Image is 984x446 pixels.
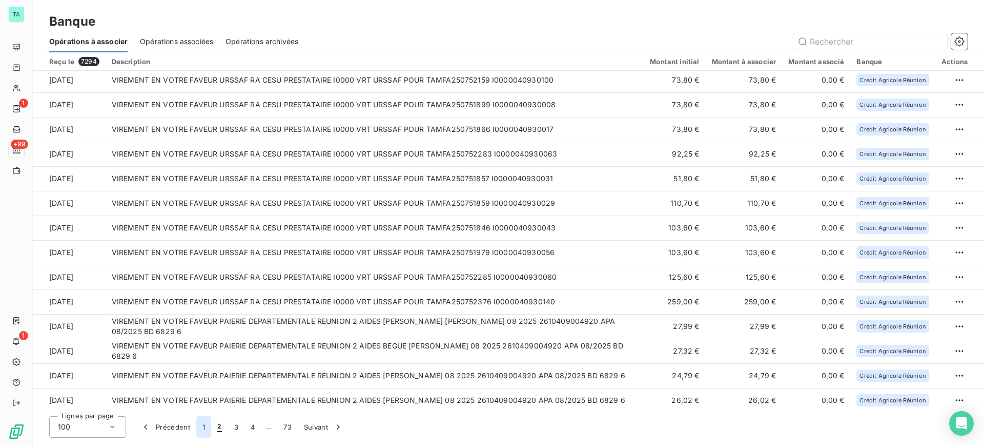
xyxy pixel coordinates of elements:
div: Montant associé [788,57,844,66]
td: 27,99 € [644,314,705,339]
td: VIREMENT EN VOTRE FAVEUR URSSAF RA CESU PRESTATAIRE I0000 VRT URSSAF POUR TAMFA250751866 I0000040... [106,117,644,142]
span: Crédit Agricole Réunion [859,348,926,354]
td: 0,00 € [782,265,850,289]
span: +99 [11,140,28,149]
span: Crédit Agricole Réunion [859,200,926,206]
td: VIREMENT EN VOTRE FAVEUR URSSAF RA CESU PRESTATAIRE I0000 VRT URSSAF POUR TAMFA250751899 I0000040... [106,92,644,117]
td: [DATE] [33,92,106,117]
td: VIREMENT EN VOTRE FAVEUR URSSAF RA CESU PRESTATAIRE I0000 VRT URSSAF POUR TAMFA250751979 I0000040... [106,240,644,265]
td: [DATE] [33,68,106,92]
h3: Banque [49,12,95,31]
button: 2 [211,416,228,438]
td: VIREMENT EN VOTRE FAVEUR PAIERIE DEPARTEMENTALE REUNION 2 AIDES [PERSON_NAME] 08 2025 26104090049... [106,363,644,388]
span: Crédit Agricole Réunion [859,126,926,132]
div: Open Intercom Messenger [949,411,974,436]
td: 27,32 € [644,339,705,363]
span: Opérations archivées [225,36,298,47]
span: 1 [19,331,28,340]
td: 73,80 € [706,68,783,92]
td: 24,79 € [644,363,705,388]
td: 0,00 € [782,92,850,117]
span: … [261,419,277,435]
span: Crédit Agricole Réunion [859,299,926,305]
td: VIREMENT EN VOTRE FAVEUR PAIERIE DEPARTEMENTALE REUNION 2 AIDES BEGUE [PERSON_NAME] 08 2025 26104... [106,339,644,363]
button: 3 [228,416,244,438]
td: VIREMENT EN VOTRE FAVEUR URSSAF RA CESU PRESTATAIRE I0000 VRT URSSAF POUR TAMFA250752283 I0000040... [106,142,644,166]
td: 73,80 € [706,117,783,142]
td: 26,02 € [644,388,705,413]
td: 51,80 € [706,166,783,191]
td: 27,99 € [706,314,783,339]
div: Actions [941,57,968,66]
span: Crédit Agricole Réunion [859,397,926,403]
span: Opérations à associer [49,36,128,47]
span: Crédit Agricole Réunion [859,225,926,231]
a: 1 [8,101,24,117]
td: VIREMENT EN VOTRE FAVEUR PAIERIE DEPARTEMENTALE REUNION 2 AIDES [PERSON_NAME] 08 2025 26104090049... [106,388,644,413]
td: 259,00 € [644,289,705,314]
td: 27,32 € [706,339,783,363]
td: 73,80 € [644,68,705,92]
td: [DATE] [33,216,106,240]
td: 0,00 € [782,216,850,240]
span: Crédit Agricole Réunion [859,249,926,256]
td: 0,00 € [782,68,850,92]
td: 92,25 € [644,142,705,166]
td: 103,60 € [706,240,783,265]
span: Crédit Agricole Réunion [859,102,926,108]
td: [DATE] [33,240,106,265]
span: 2 [217,422,221,432]
button: 73 [277,416,298,438]
td: [DATE] [33,388,106,413]
div: Montant à associer [712,57,776,66]
td: VIREMENT EN VOTRE FAVEUR URSSAF RA CESU PRESTATAIRE I0000 VRT URSSAF POUR TAMFA250752285 I0000040... [106,265,644,289]
td: [DATE] [33,289,106,314]
td: VIREMENT EN VOTRE FAVEUR URSSAF RA CESU PRESTATAIRE I0000 VRT URSSAF POUR TAMFA250751846 I0000040... [106,216,644,240]
div: Description [112,57,638,66]
td: 73,80 € [644,117,705,142]
span: Crédit Agricole Réunion [859,151,926,157]
td: 0,00 € [782,117,850,142]
span: 7294 [78,57,99,66]
td: [DATE] [33,117,106,142]
td: 73,80 € [644,92,705,117]
td: 110,70 € [706,191,783,216]
img: Logo LeanPay [8,423,25,440]
td: [DATE] [33,363,106,388]
td: [DATE] [33,339,106,363]
td: 92,25 € [706,142,783,166]
a: +99 [8,142,24,158]
span: Crédit Agricole Réunion [859,176,926,182]
input: Rechercher [793,33,947,50]
span: Crédit Agricole Réunion [859,373,926,379]
button: Suivant [298,416,350,438]
div: Reçu le [49,57,99,66]
td: 259,00 € [706,289,783,314]
td: VIREMENT EN VOTRE FAVEUR URSSAF RA CESU PRESTATAIRE I0000 VRT URSSAF POUR TAMFA250751859 I0000040... [106,191,644,216]
span: Crédit Agricole Réunion [859,77,926,83]
td: 0,00 € [782,191,850,216]
td: VIREMENT EN VOTRE FAVEUR URSSAF RA CESU PRESTATAIRE I0000 VRT URSSAF POUR TAMFA250752376 I0000040... [106,289,644,314]
td: 0,00 € [782,363,850,388]
td: 0,00 € [782,142,850,166]
td: [DATE] [33,166,106,191]
td: 0,00 € [782,166,850,191]
div: Banque [856,57,929,66]
td: 26,02 € [706,388,783,413]
span: 1 [19,99,28,108]
td: 110,70 € [644,191,705,216]
button: 4 [244,416,261,438]
td: 0,00 € [782,314,850,339]
td: [DATE] [33,265,106,289]
span: Crédit Agricole Réunion [859,274,926,280]
button: Précédent [134,416,196,438]
td: VIREMENT EN VOTRE FAVEUR URSSAF RA CESU PRESTATAIRE I0000 VRT URSSAF POUR TAMFA250752159 I0000040... [106,68,644,92]
td: VIREMENT EN VOTRE FAVEUR PAIERIE DEPARTEMENTALE REUNION 2 AIDES [PERSON_NAME] [PERSON_NAME] 08 20... [106,314,644,339]
td: [DATE] [33,191,106,216]
td: [DATE] [33,314,106,339]
span: 100 [58,422,70,432]
td: 103,60 € [706,216,783,240]
td: [DATE] [33,142,106,166]
td: 0,00 € [782,240,850,265]
td: VIREMENT EN VOTRE FAVEUR URSSAF RA CESU PRESTATAIRE I0000 VRT URSSAF POUR TAMFA250751857 I0000040... [106,166,644,191]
